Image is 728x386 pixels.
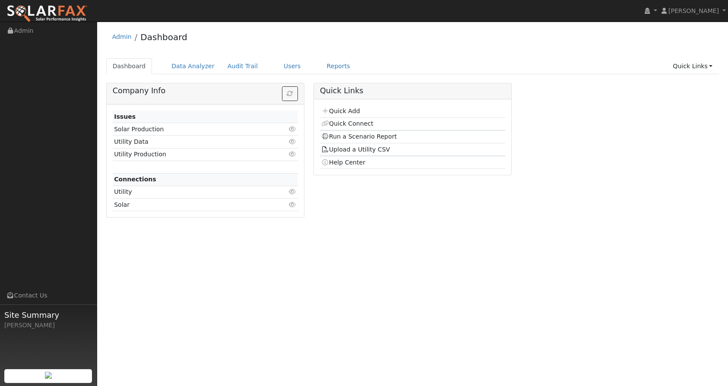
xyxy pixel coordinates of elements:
i: Click to view [289,189,297,195]
img: retrieve [45,372,52,379]
i: Click to view [289,202,297,208]
a: Help Center [321,159,365,166]
td: Utility Data [113,136,268,148]
img: SolarFax [6,5,88,23]
div: [PERSON_NAME] [4,321,92,330]
td: Utility [113,186,268,198]
a: Reports [320,58,357,74]
a: Dashboard [106,58,152,74]
i: Click to view [289,139,297,145]
a: Upload a Utility CSV [321,146,390,153]
span: Site Summary [4,309,92,321]
a: Audit Trail [221,58,264,74]
td: Utility Production [113,148,268,161]
a: Admin [112,33,132,40]
a: Users [277,58,307,74]
h5: Quick Links [320,86,505,95]
i: Click to view [289,151,297,157]
td: Solar [113,199,268,211]
td: Solar Production [113,123,268,136]
i: Click to view [289,126,297,132]
a: Quick Links [666,58,719,74]
span: [PERSON_NAME] [668,7,719,14]
strong: Connections [114,176,156,183]
h5: Company Info [113,86,298,95]
a: Dashboard [140,32,187,42]
a: Quick Connect [321,120,373,127]
a: Data Analyzer [165,58,221,74]
a: Quick Add [321,108,360,114]
a: Run a Scenario Report [321,133,397,140]
strong: Issues [114,113,136,120]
